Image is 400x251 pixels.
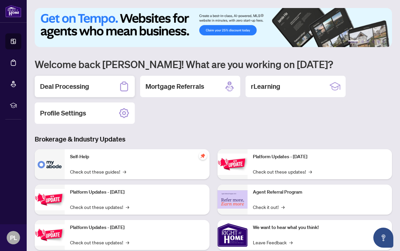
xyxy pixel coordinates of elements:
span: → [309,168,312,175]
img: Slide 0 [35,8,392,47]
img: Platform Updates - July 21, 2025 [35,224,65,245]
h2: rLearning [251,82,280,91]
button: 4 [372,40,375,43]
a: Check out these updates!→ [253,168,312,175]
img: Platform Updates - September 16, 2025 [35,189,65,210]
a: Check it out!→ [253,203,285,211]
a: Check out these guides!→ [70,168,126,175]
img: Platform Updates - June 23, 2025 [218,154,248,175]
button: 6 [383,40,385,43]
span: → [289,239,293,246]
img: We want to hear what you think! [218,220,248,250]
p: Platform Updates - [DATE] [253,153,387,161]
span: PL [10,233,17,242]
button: Open asap [373,228,393,248]
img: logo [5,5,21,17]
h1: Welcome back [PERSON_NAME]! What are you working on [DATE]? [35,58,392,70]
button: 5 [377,40,380,43]
p: Self-Help [70,153,204,161]
a: Leave Feedback→ [253,239,293,246]
span: → [123,168,126,175]
p: Agent Referral Program [253,189,387,196]
span: pushpin [199,152,207,160]
h2: Profile Settings [40,108,86,118]
img: Agent Referral Program [218,190,248,209]
span: → [126,203,129,211]
span: → [281,203,285,211]
button: 1 [348,40,359,43]
h3: Brokerage & Industry Updates [35,135,392,144]
h2: Mortgage Referrals [145,82,204,91]
img: Self-Help [35,149,65,179]
a: Check out these updates!→ [70,203,129,211]
span: → [126,239,129,246]
p: Platform Updates - [DATE] [70,189,204,196]
h2: Deal Processing [40,82,89,91]
p: Platform Updates - [DATE] [70,224,204,231]
button: 3 [367,40,369,43]
a: Check out these updates!→ [70,239,129,246]
button: 2 [361,40,364,43]
p: We want to hear what you think! [253,224,387,231]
